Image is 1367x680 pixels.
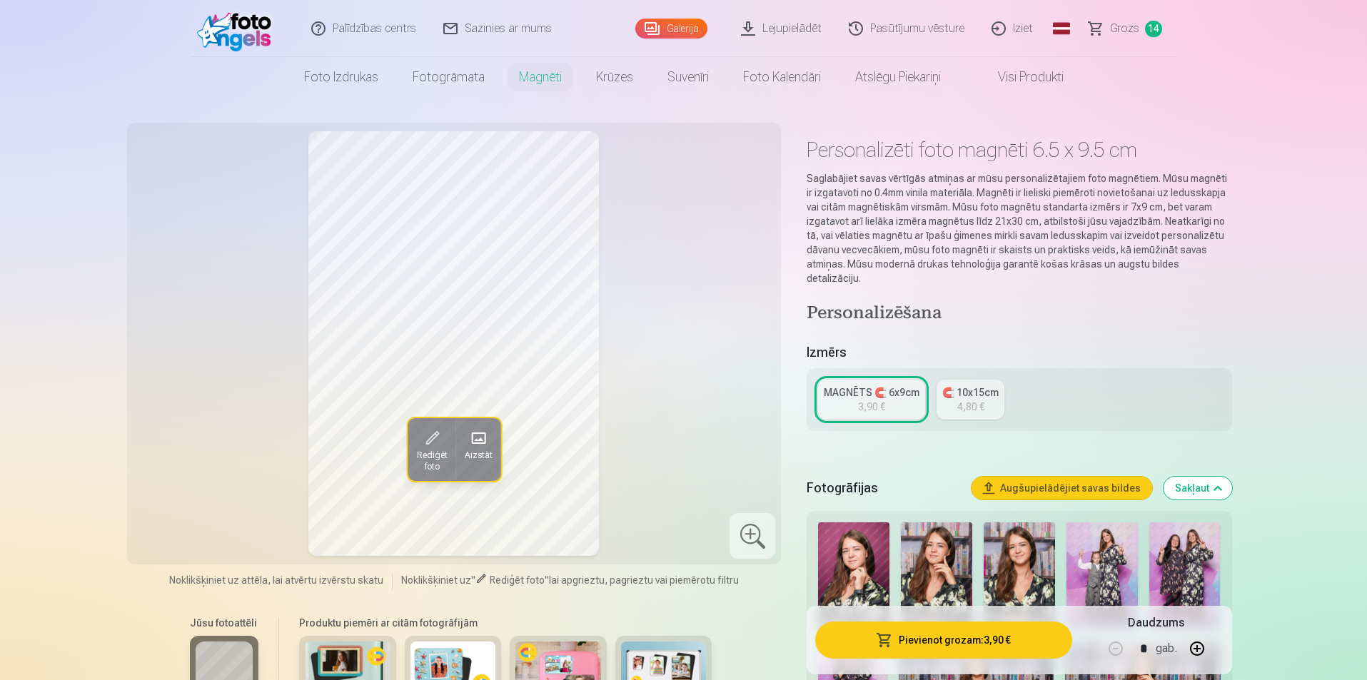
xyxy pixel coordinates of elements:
[416,450,447,472] span: Rediģēt foto
[818,380,925,420] a: MAGNĒTS 🧲 6x9cm3,90 €
[287,57,395,97] a: Foto izdrukas
[1156,631,1177,666] div: gab.
[1128,614,1184,631] h5: Daudzums
[1110,20,1139,37] span: Grozs
[471,574,475,586] span: "
[549,574,739,586] span: lai apgrieztu, pagrieztu vai piemērotu filtru
[579,57,650,97] a: Krūzes
[635,19,707,39] a: Galerija
[464,450,492,461] span: Aizstāt
[807,137,1231,163] h1: Personalizēti foto magnēti 6.5 x 9.5 cm
[958,57,1081,97] a: Visi produkti
[502,57,579,97] a: Magnēti
[807,171,1231,285] p: Saglabājiet savas vērtīgās atmiņas ar mūsu personalizētajiem foto magnētiem. Mūsu magnēti ir izga...
[455,418,500,481] button: Aizstāt
[190,616,258,630] h6: Jūsu fotoattēli
[408,418,455,481] button: Rediģēt foto
[937,380,1004,420] a: 🧲 10x15cm4,80 €
[490,574,545,586] span: Rediģēt foto
[942,385,999,400] div: 🧲 10x15cm
[395,57,502,97] a: Fotogrāmata
[197,6,279,51] img: /fa1
[1164,477,1232,499] button: Sakļaut
[807,303,1231,325] h4: Personalizēšana
[824,385,919,400] div: MAGNĒTS 🧲 6x9cm
[401,574,471,586] span: Noklikšķiniet uz
[858,400,885,414] div: 3,90 €
[650,57,726,97] a: Suvenīri
[545,574,549,586] span: "
[807,478,959,498] h5: Fotogrāfijas
[838,57,958,97] a: Atslēgu piekariņi
[972,477,1152,499] button: Augšupielādējiet savas bildes
[169,573,383,587] span: Noklikšķiniet uz attēla, lai atvērtu izvērstu skatu
[815,621,1071,659] button: Pievienot grozam:3,90 €
[1145,21,1162,37] span: 14
[293,616,717,630] h6: Produktu piemēri ar citām fotogrāfijām
[807,342,1231,362] h5: Izmērs
[726,57,838,97] a: Foto kalendāri
[957,400,984,414] div: 4,80 €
